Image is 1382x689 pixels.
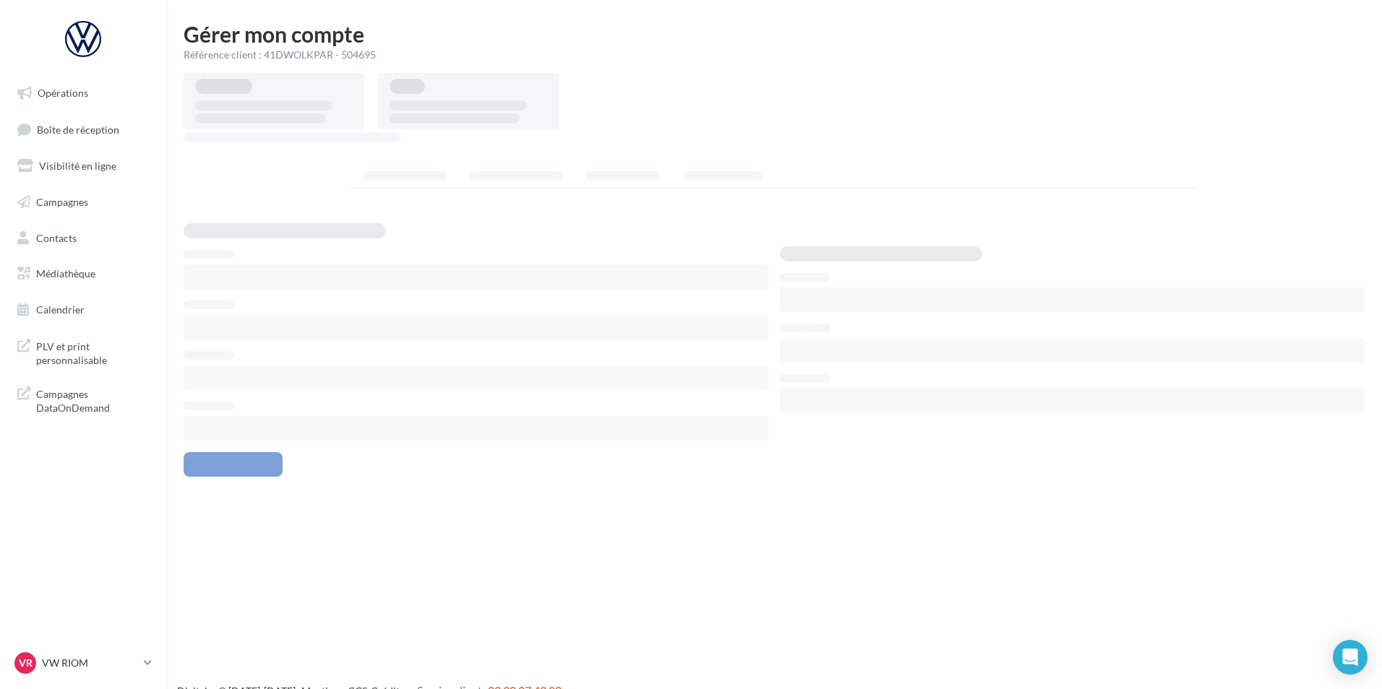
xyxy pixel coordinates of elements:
a: VR VW RIOM [12,649,155,677]
span: VR [19,656,33,670]
span: Calendrier [36,303,85,316]
span: Campagnes [36,196,88,208]
div: Open Intercom Messenger [1333,640,1368,675]
a: Campagnes DataOnDemand [9,378,158,421]
div: Référence client : 41DWOLKPAR - 504695 [184,48,1365,62]
a: Opérations [9,78,158,108]
a: Visibilité en ligne [9,151,158,181]
span: Campagnes DataOnDemand [36,384,149,415]
a: Boîte de réception [9,114,158,145]
span: PLV et print personnalisable [36,337,149,368]
span: Visibilité en ligne [39,160,116,172]
a: Contacts [9,223,158,253]
span: Médiathèque [36,267,95,279]
span: Boîte de réception [37,123,119,135]
h1: Gérer mon compte [184,23,1365,45]
span: Contacts [36,231,77,243]
a: Médiathèque [9,259,158,289]
a: Campagnes [9,187,158,217]
a: Calendrier [9,295,158,325]
span: Opérations [38,87,88,99]
a: PLV et print personnalisable [9,331,158,373]
p: VW RIOM [42,656,138,670]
